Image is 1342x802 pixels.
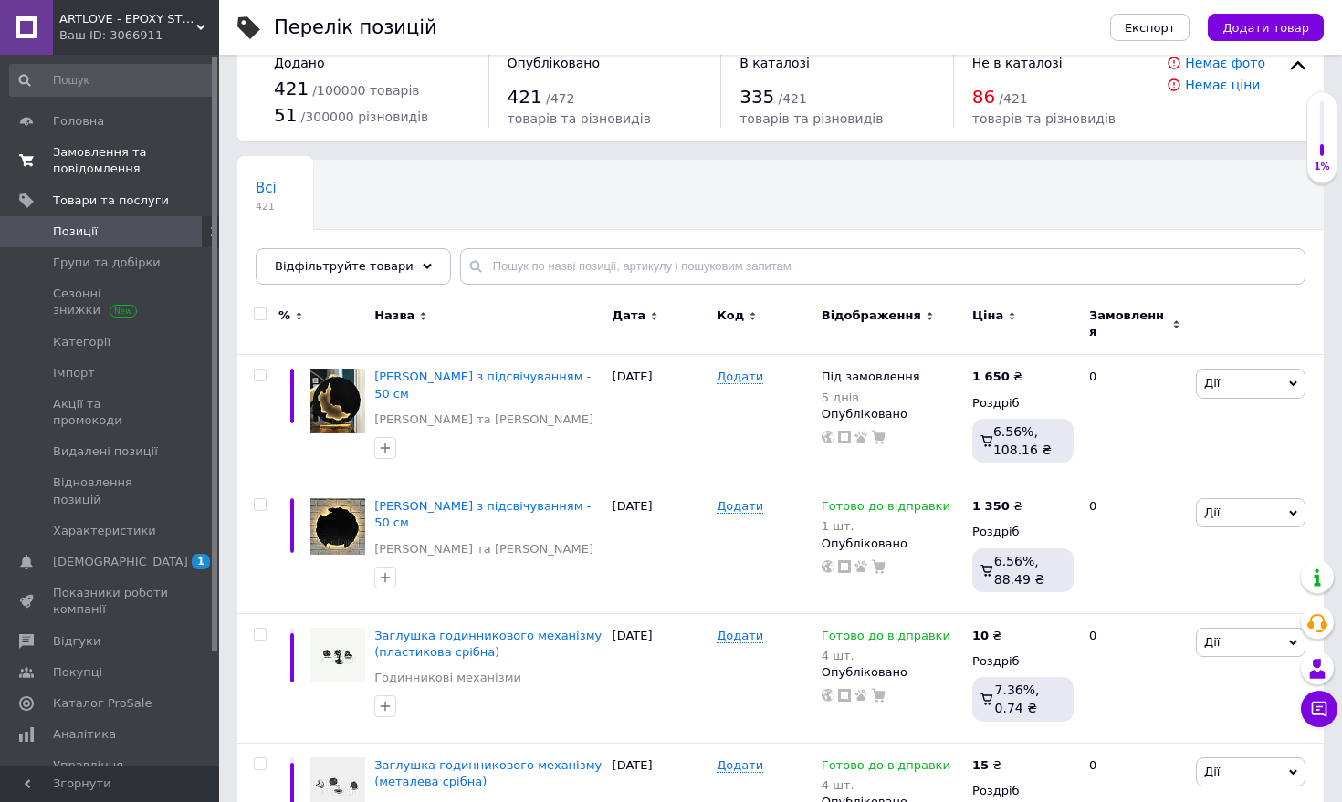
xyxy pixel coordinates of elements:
span: Під замовлення [822,370,920,389]
a: [PERSON_NAME] та [PERSON_NAME] [374,411,593,428]
span: Управління сайтом [53,757,169,790]
div: Опубліковано [822,406,963,422]
a: Годинникові механізми [374,670,521,686]
span: Відновлення позицій [53,474,169,507]
span: / 300000 різновидів [301,109,429,124]
span: Характеристики [53,523,156,539]
span: Додати товар [1222,21,1309,35]
b: 1 350 [972,499,1010,513]
span: / 472 [546,91,574,106]
div: Роздріб [972,653,1074,670]
span: 421 [256,200,277,214]
span: Дії [1204,376,1220,390]
a: Немає фото [1185,56,1265,70]
span: Додати [717,499,763,514]
span: Акції та промокоди [53,396,169,429]
div: ₴ [972,369,1022,385]
span: Готово до відправки [822,499,950,518]
button: Додати товар [1208,14,1324,41]
div: 1 шт. [822,519,950,533]
div: 5 днів [822,391,920,404]
span: 6.56%, 88.49 ₴ [994,554,1044,587]
div: Роздріб [972,783,1074,799]
a: [PERSON_NAME] з підсвічуванням - 50 см [374,499,591,529]
span: 51 [274,104,297,126]
span: Дії [1204,635,1220,649]
span: 7.36%, 0.74 ₴ [995,682,1040,715]
span: 335 [739,86,774,108]
span: Дата [613,307,646,324]
input: Пошук по назві позиції, артикулу і пошуковим запитам [460,248,1305,285]
span: Не в каталозі [972,56,1063,70]
span: Дії [1204,765,1220,778]
span: Імпорт [53,365,95,381]
span: / 421 [778,91,806,106]
div: 0 [1078,355,1191,484]
div: Опубліковано [822,664,963,681]
div: 0 [1078,484,1191,614]
span: Опубліковано [508,56,601,70]
span: Показники роботи компанії [53,585,169,618]
span: % [278,307,290,324]
span: товарів та різновидів [972,111,1116,126]
span: Код [717,307,744,324]
span: Додати [717,370,763,384]
span: Додано [274,56,324,70]
span: 421 [508,86,542,108]
span: Позиції [53,224,98,240]
a: [PERSON_NAME] з підсвічуванням - 50 см [374,370,591,400]
div: 4 шт. [822,649,950,662]
button: Експорт [1110,14,1190,41]
b: 1 650 [972,370,1010,383]
span: Видалені позиції [53,443,158,460]
div: Опубліковано [822,536,963,552]
img: Заглушка часового механизма (пластиковая серебряная) [310,628,365,682]
a: Заглушка годинникового механізму (пластикова срібна) [374,629,602,659]
span: В каталозі [739,56,810,70]
span: Додати [717,629,763,643]
div: Роздріб [972,395,1074,411]
a: Заглушка годинникового механізму (металева срібна) [374,758,602,788]
div: 1% [1307,161,1337,173]
div: ₴ [972,628,1001,644]
span: Відгуки [53,633,100,650]
img: Артборд Лепестки с подсветкой - 50 см [310,369,365,432]
span: Замовлення [1089,307,1168,340]
div: Роздріб [972,524,1074,540]
input: Пошук [9,64,215,97]
b: 10 [972,629,989,642]
span: товарів та різновидів [508,111,651,126]
span: Назва [374,307,414,324]
span: 1 [192,554,210,569]
span: Групи та добірки [53,255,161,271]
span: Категорії [53,334,110,350]
span: / 100000 товарів [312,83,419,98]
span: Покупці [53,664,102,681]
span: Аналітика [53,726,116,743]
span: Готово до відправки [822,629,950,648]
span: / 421 [999,91,1027,106]
a: [PERSON_NAME] та [PERSON_NAME] [374,541,593,557]
span: Відображення [822,307,921,324]
div: Ваш ID: 3066911 [59,27,219,44]
span: Каталог ProSale [53,695,152,712]
span: Замовлення та повідомлення [53,144,169,177]
div: ₴ [972,757,1001,774]
span: 6.56%, 108.16 ₴ [993,424,1052,457]
span: Всі [256,180,277,196]
span: ARTLOVE - EPOXY STORE [59,11,196,27]
span: [DEMOGRAPHIC_DATA] [53,554,188,570]
span: Експорт [1125,21,1176,35]
span: товарів та різновидів [739,111,883,126]
span: Готово до відправки [822,758,950,777]
div: 0 [1078,613,1191,743]
div: [DATE] [608,484,713,614]
button: Чат з покупцем [1301,691,1337,727]
span: 421 [274,78,309,99]
span: Ціна [972,307,1003,324]
a: Немає ціни [1185,78,1260,92]
div: ₴ [972,498,1022,515]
